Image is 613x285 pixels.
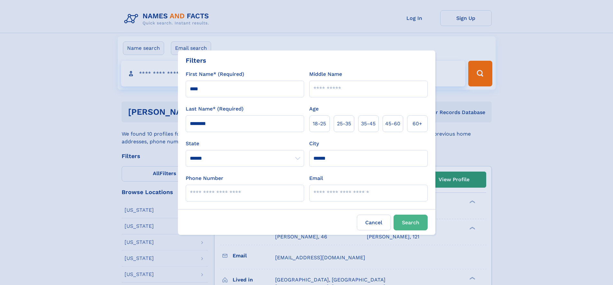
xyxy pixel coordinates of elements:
[186,70,244,78] label: First Name* (Required)
[385,120,400,128] span: 45‑60
[309,174,323,182] label: Email
[361,120,376,128] span: 35‑45
[186,105,244,113] label: Last Name* (Required)
[357,215,391,230] label: Cancel
[186,174,223,182] label: Phone Number
[186,56,206,65] div: Filters
[337,120,351,128] span: 25‑35
[309,105,319,113] label: Age
[313,120,326,128] span: 18‑25
[186,140,304,147] label: State
[413,120,422,128] span: 60+
[394,215,428,230] button: Search
[309,70,342,78] label: Middle Name
[309,140,319,147] label: City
